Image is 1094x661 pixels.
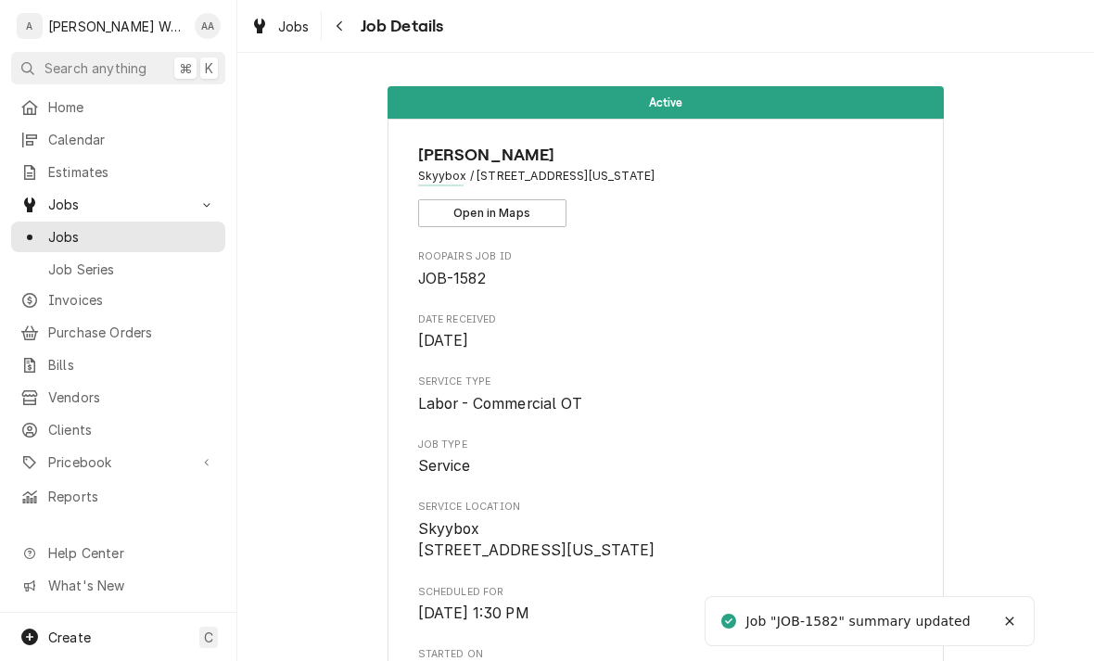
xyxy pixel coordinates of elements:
[418,312,914,327] span: Date Received
[48,130,216,149] span: Calendar
[48,195,188,214] span: Jobs
[179,58,192,78] span: ⌘
[48,355,216,375] span: Bills
[11,382,225,413] a: Vendors
[11,447,225,477] a: Go to Pricebook
[48,17,184,36] div: [PERSON_NAME] Works LLC
[205,58,213,78] span: K
[418,500,914,562] div: Service Location
[48,227,216,247] span: Jobs
[278,17,310,36] span: Jobs
[418,249,914,289] div: Roopairs Job ID
[11,124,225,155] a: Calendar
[418,604,529,622] span: [DATE] 1:30 PM
[48,487,216,506] span: Reports
[11,538,225,568] a: Go to Help Center
[11,350,225,380] a: Bills
[48,629,91,645] span: Create
[48,452,188,472] span: Pricebook
[11,414,225,445] a: Clients
[418,455,914,477] span: Job Type
[48,162,216,182] span: Estimates
[11,285,225,315] a: Invoices
[243,11,317,42] a: Jobs
[11,222,225,252] a: Jobs
[418,603,914,625] span: Scheduled For
[48,388,216,407] span: Vendors
[418,518,914,562] span: Service Location
[195,13,221,39] div: Aaron Anderson's Avatar
[48,290,216,310] span: Invoices
[418,438,914,477] div: Job Type
[48,576,214,595] span: What's New
[11,157,225,187] a: Estimates
[11,570,225,601] a: Go to What's New
[649,96,683,108] span: Active
[418,500,914,515] span: Service Location
[418,457,471,475] span: Service
[418,268,914,290] span: Roopairs Job ID
[418,585,914,600] span: Scheduled For
[11,92,225,122] a: Home
[48,260,216,279] span: Job Series
[418,270,486,287] span: JOB-1582
[745,612,973,631] div: Job "JOB-1582" summary updated
[418,332,469,350] span: [DATE]
[11,189,225,220] a: Go to Jobs
[418,312,914,352] div: Date Received
[418,249,914,264] span: Roopairs Job ID
[418,585,914,625] div: Scheduled For
[48,323,216,342] span: Purchase Orders
[48,97,216,117] span: Home
[418,393,914,415] span: Service Type
[45,58,146,78] span: Search anything
[418,143,914,227] div: Client Information
[325,11,355,41] button: Navigate back
[11,317,225,348] a: Purchase Orders
[355,14,444,39] span: Job Details
[48,543,214,563] span: Help Center
[11,52,225,84] button: Search anything⌘K
[418,520,655,560] span: Skyybox [STREET_ADDRESS][US_STATE]
[11,481,225,512] a: Reports
[418,395,582,413] span: Labor - Commercial OT
[11,254,225,285] a: Job Series
[418,199,566,227] button: Open in Maps
[418,375,914,389] span: Service Type
[204,628,213,647] span: C
[17,13,43,39] div: A
[418,330,914,352] span: Date Received
[418,375,914,414] div: Service Type
[48,420,216,439] span: Clients
[195,13,221,39] div: AA
[418,438,914,452] span: Job Type
[418,168,914,184] span: Address
[418,143,914,168] span: Name
[388,86,944,119] div: Status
